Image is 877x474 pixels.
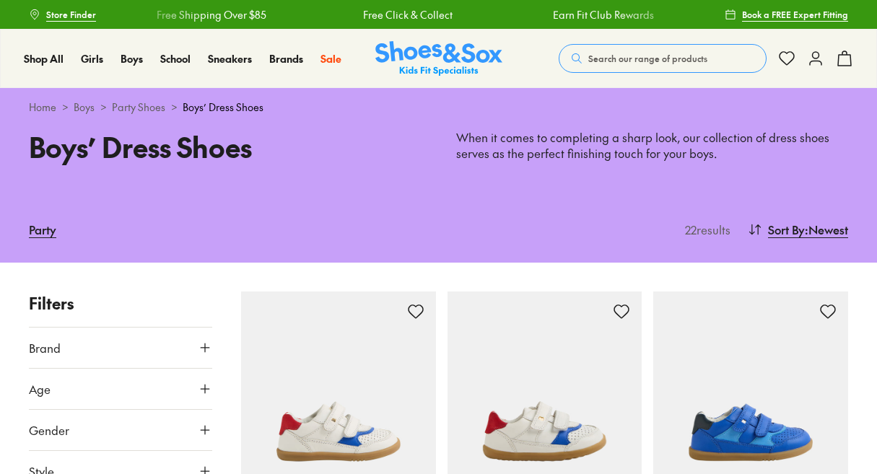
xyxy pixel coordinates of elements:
span: Sort By [768,221,805,238]
span: Age [29,380,51,398]
a: School [160,51,191,66]
span: Store Finder [46,8,96,21]
a: Brands [269,51,303,66]
a: Boys [121,51,143,66]
button: Age [29,369,212,409]
span: Boys’ Dress Shoes [183,100,263,115]
a: Home [29,100,56,115]
span: : Newest [805,221,848,238]
a: Party Shoes [112,100,165,115]
span: Book a FREE Expert Fitting [742,8,848,21]
p: 22 results [679,221,730,238]
a: Free Shipping Over $85 [131,7,240,22]
span: Gender [29,421,69,439]
a: Free Click & Collect [337,7,427,22]
a: Earn Fit Club Rewards [527,7,628,22]
a: Store Finder [29,1,96,27]
span: Search our range of products [588,52,707,65]
img: SNS_Logo_Responsive.svg [375,41,502,76]
button: Sort By:Newest [748,214,848,245]
a: Girls [81,51,103,66]
p: When it comes to completing a sharp look, our collection of dress shoes serves as the perfect fin... [456,130,849,162]
a: Shoes & Sox [375,41,502,76]
button: Search our range of products [559,44,767,73]
a: Book a FREE Expert Fitting [725,1,848,27]
div: > > > [29,100,848,115]
a: Sneakers [208,51,252,66]
a: Boys [74,100,95,115]
button: Gender [29,410,212,450]
a: Shop All [24,51,64,66]
h1: Boys’ Dress Shoes [29,126,422,167]
button: Brand [29,328,212,368]
a: Party [29,214,56,245]
p: Filters [29,291,212,315]
span: Brand [29,339,61,356]
a: Sale [320,51,341,66]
